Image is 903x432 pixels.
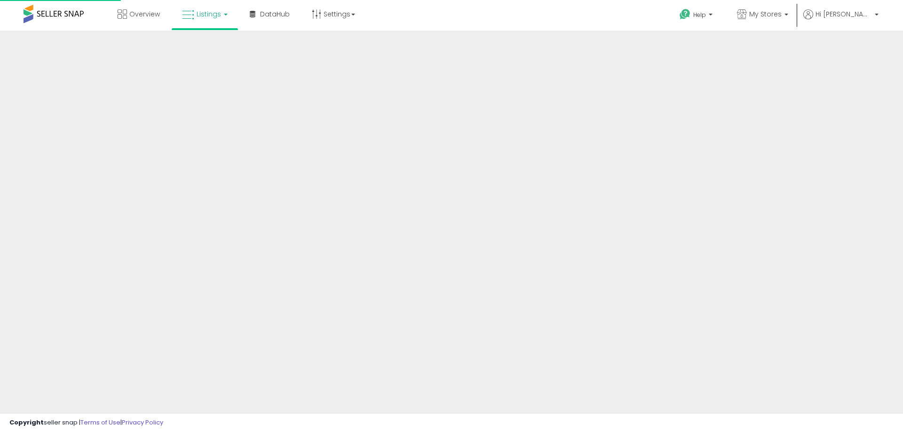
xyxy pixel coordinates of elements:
a: Help [672,1,722,31]
i: Get Help [679,8,691,20]
a: Privacy Policy [122,418,163,427]
div: seller snap | | [9,418,163,427]
span: Listings [197,9,221,19]
strong: Copyright [9,418,44,427]
span: Hi [PERSON_NAME] [816,9,872,19]
span: Overview [129,9,160,19]
span: DataHub [260,9,290,19]
span: Help [693,11,706,19]
a: Terms of Use [80,418,120,427]
span: My Stores [749,9,782,19]
a: Hi [PERSON_NAME] [803,9,879,31]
